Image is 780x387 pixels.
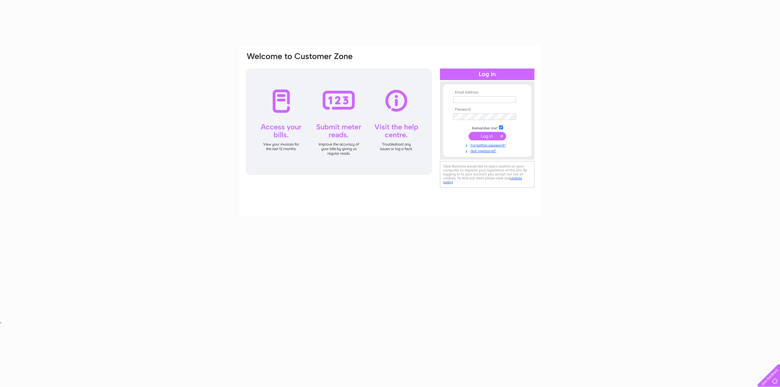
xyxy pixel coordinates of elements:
a: cookies policy [443,176,522,184]
th: Password: [452,107,523,112]
a: Not registered? [453,148,523,153]
div: Clear Business would like to place cookies on your computer to improve your experience of the sit... [440,161,534,188]
th: Email Address: [452,90,523,95]
a: Forgotten password? [453,142,523,148]
td: Remember me? [452,125,523,131]
input: Submit [469,132,506,140]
